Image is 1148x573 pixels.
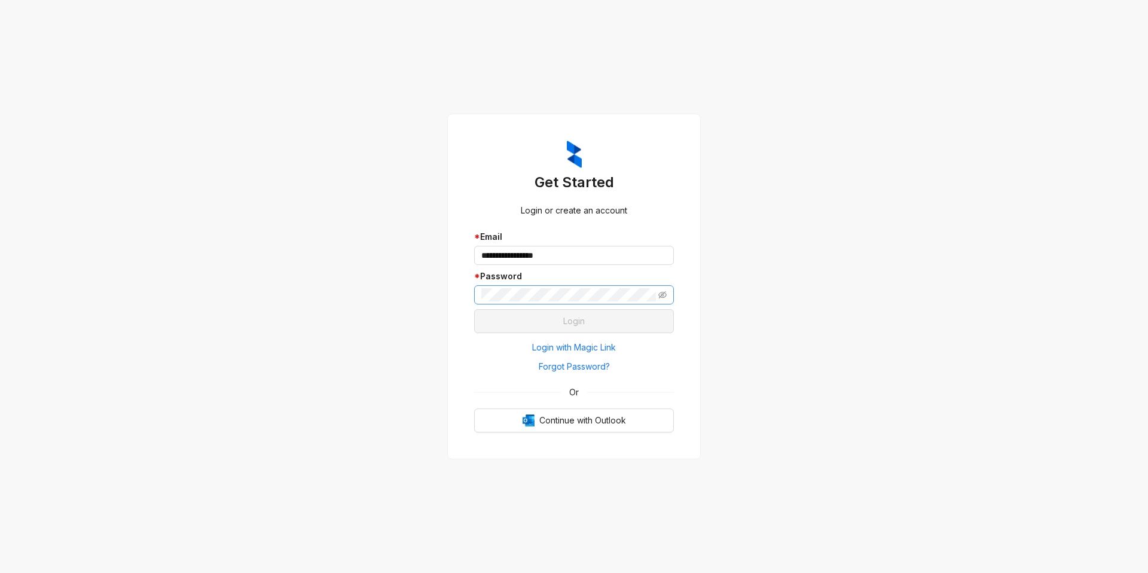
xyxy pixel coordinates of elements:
[539,414,626,427] span: Continue with Outlook
[474,357,674,376] button: Forgot Password?
[474,270,674,283] div: Password
[474,204,674,217] div: Login or create an account
[474,230,674,243] div: Email
[474,338,674,357] button: Login with Magic Link
[561,386,587,399] span: Or
[474,309,674,333] button: Login
[539,360,610,373] span: Forgot Password?
[567,141,582,168] img: ZumaIcon
[532,341,616,354] span: Login with Magic Link
[658,291,667,299] span: eye-invisible
[523,414,535,426] img: Outlook
[474,409,674,432] button: OutlookContinue with Outlook
[474,173,674,192] h3: Get Started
